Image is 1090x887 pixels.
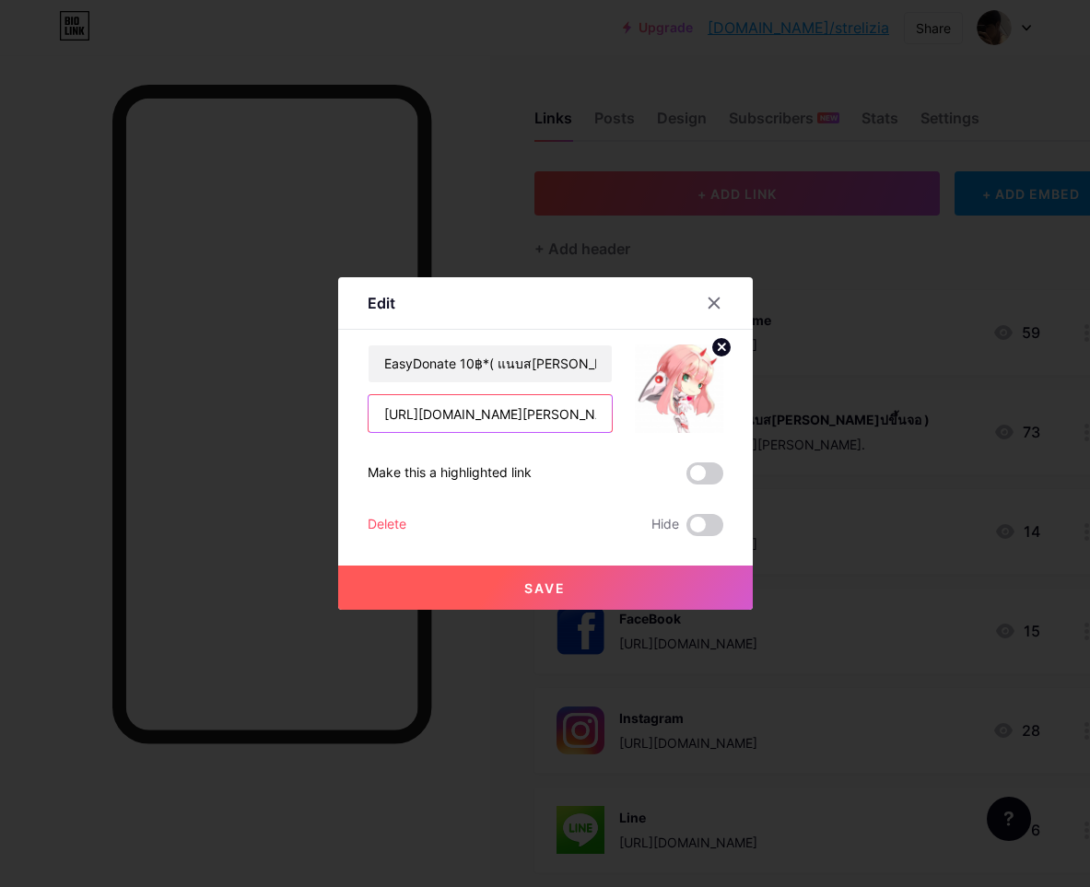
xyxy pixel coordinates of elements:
[338,566,753,610] button: Save
[369,345,612,382] input: Title
[368,292,395,314] div: Edit
[635,344,723,433] img: link_thumbnail
[524,580,566,596] span: Save
[368,462,532,484] div: Make this a highlighted link
[368,514,406,536] div: Delete
[651,514,679,536] span: Hide
[369,395,612,432] input: URL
